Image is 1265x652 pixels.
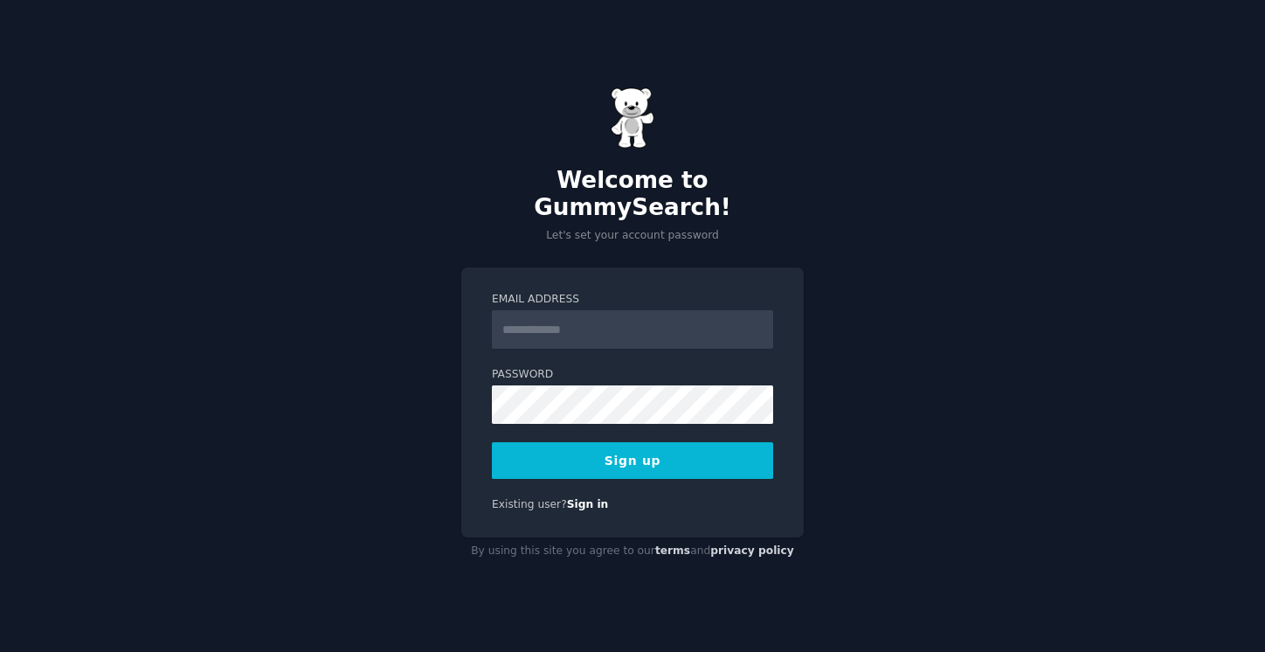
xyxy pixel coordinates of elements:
label: Password [492,367,773,383]
a: terms [655,544,690,557]
a: privacy policy [710,544,794,557]
h2: Welcome to GummySearch! [461,167,804,222]
span: Existing user? [492,498,567,510]
label: Email Address [492,292,773,308]
a: Sign in [567,498,609,510]
p: Let's set your account password [461,228,804,244]
button: Sign up [492,442,773,479]
div: By using this site you agree to our and [461,538,804,565]
img: Gummy Bear [611,87,654,149]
